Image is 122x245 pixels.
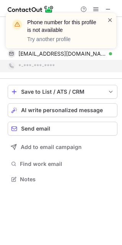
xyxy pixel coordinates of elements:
p: Try another profile [27,35,98,43]
button: Notes [8,174,117,185]
span: AI write personalized message [21,107,103,113]
span: Notes [20,176,114,183]
button: save-profile-one-click [8,85,117,99]
button: Send email [8,122,117,136]
button: AI write personalized message [8,103,117,117]
span: Find work email [20,161,114,167]
header: Phone number for this profile is not available [27,18,98,34]
img: ContactOut v5.3.10 [8,5,54,14]
div: Save to List / ATS / CRM [21,89,104,95]
button: Find work email [8,159,117,169]
span: Send email [21,126,50,132]
button: Add to email campaign [8,140,117,154]
img: warning [11,18,23,31]
span: Add to email campaign [21,144,82,150]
